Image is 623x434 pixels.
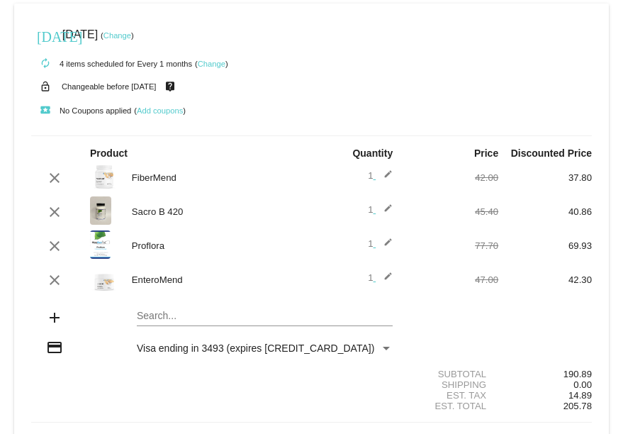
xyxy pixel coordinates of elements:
[90,148,128,159] strong: Product
[498,274,592,285] div: 42.30
[137,311,393,322] input: Search...
[368,204,393,215] span: 1
[568,390,592,401] span: 14.89
[90,162,118,191] img: Fibermend-label.png
[125,240,312,251] div: Proflora
[405,401,498,411] div: Est. Total
[498,172,592,183] div: 37.80
[405,390,498,401] div: Est. Tax
[405,206,498,217] div: 45.40
[37,77,54,96] mat-icon: lock_open
[563,401,592,411] span: 205.78
[376,169,393,187] mat-icon: edit
[498,369,592,379] div: 190.89
[368,272,393,283] span: 1
[405,369,498,379] div: Subtotal
[46,272,63,289] mat-icon: clear
[195,60,228,68] small: ( )
[101,31,134,40] small: ( )
[352,148,393,159] strong: Quantity
[137,343,374,354] span: Visa ending in 3493 (expires [CREDIT_CARD_DATA])
[125,172,312,183] div: FiberMend
[405,274,498,285] div: 47.00
[498,206,592,217] div: 40.86
[405,379,498,390] div: Shipping
[134,106,186,115] small: ( )
[198,60,225,68] a: Change
[37,27,54,44] mat-icon: [DATE]
[46,339,63,356] mat-icon: credit_card
[474,148,498,159] strong: Price
[376,272,393,289] mat-icon: edit
[573,379,592,390] span: 0.00
[62,82,157,91] small: Changeable before [DATE]
[405,172,498,183] div: 42.00
[37,55,54,72] mat-icon: autorenew
[31,60,192,68] small: 4 items scheduled for Every 1 months
[46,169,63,187] mat-icon: clear
[37,102,54,119] mat-icon: local_play
[368,238,393,249] span: 1
[31,106,131,115] small: No Coupons applied
[103,31,131,40] a: Change
[90,196,111,225] img: Sacro-B-420-label-scaled.jpg
[46,309,63,326] mat-icon: add
[162,77,179,96] mat-icon: live_help
[376,204,393,221] mat-icon: edit
[405,240,498,251] div: 77.70
[90,265,118,293] img: Enteromend-label.png
[90,230,111,259] img: Proflora-label.png
[46,238,63,255] mat-icon: clear
[511,148,592,159] strong: Discounted Price
[137,106,183,115] a: Add coupons
[368,170,393,181] span: 1
[46,204,63,221] mat-icon: clear
[498,240,592,251] div: 69.93
[125,274,312,285] div: EnteroMend
[125,206,312,217] div: Sacro B 420
[137,343,393,354] mat-select: Payment Method
[376,238,393,255] mat-icon: edit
